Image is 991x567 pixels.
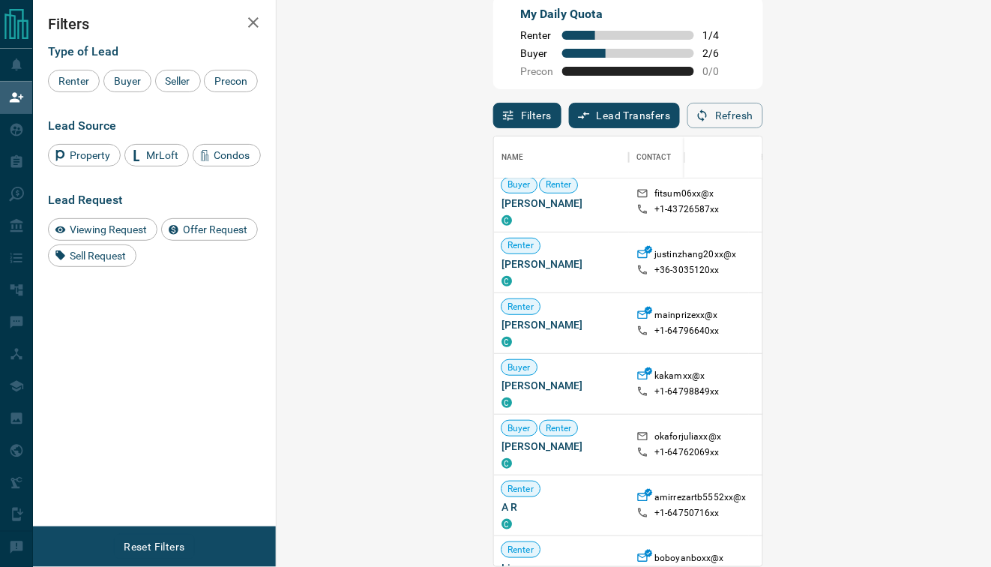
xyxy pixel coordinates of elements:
[654,385,720,398] p: +1- 64798849xx
[501,317,621,332] span: [PERSON_NAME]
[654,187,714,203] p: fitsum06xx@x
[114,534,194,559] button: Reset Filters
[494,136,629,178] div: Name
[654,264,720,277] p: +36- 3035120xx
[501,361,537,374] span: Buyer
[501,256,621,271] span: [PERSON_NAME]
[520,5,736,23] p: My Daily Quota
[209,75,253,87] span: Precon
[48,70,100,92] div: Renter
[501,239,540,252] span: Renter
[654,446,720,459] p: +1- 64762069xx
[53,75,94,87] span: Renter
[124,144,189,166] div: MrLoft
[501,337,512,347] div: condos.ca
[501,544,540,556] span: Renter
[501,215,512,226] div: condos.ca
[540,422,578,435] span: Renter
[501,422,537,435] span: Buyer
[569,103,681,128] button: Lead Transfers
[520,65,553,77] span: Precon
[64,250,131,262] span: Sell Request
[48,218,157,241] div: Viewing Request
[520,29,553,41] span: Renter
[703,29,736,41] span: 1 / 4
[501,178,537,191] span: Buyer
[48,144,121,166] div: Property
[48,244,136,267] div: Sell Request
[654,507,720,520] p: +1- 64750716xx
[654,309,718,325] p: mainprizexx@x
[160,75,196,87] span: Seller
[204,70,258,92] div: Precon
[161,218,258,241] div: Offer Request
[193,144,261,166] div: Condos
[501,519,512,529] div: condos.ca
[109,75,146,87] span: Buyer
[654,248,736,264] p: justinzhang20xx@x
[178,223,253,235] span: Offer Request
[636,136,672,178] div: Contact
[687,103,763,128] button: Refresh
[64,223,152,235] span: Viewing Request
[64,149,115,161] span: Property
[703,47,736,59] span: 2 / 6
[501,276,512,286] div: condos.ca
[103,70,151,92] div: Buyer
[501,483,540,496] span: Renter
[540,178,578,191] span: Renter
[501,378,621,393] span: [PERSON_NAME]
[501,196,621,211] span: [PERSON_NAME]
[501,439,621,454] span: [PERSON_NAME]
[501,301,540,313] span: Renter
[48,118,116,133] span: Lead Source
[654,203,720,216] p: +1- 43726587xx
[209,149,256,161] span: Condos
[48,15,261,33] h2: Filters
[48,44,118,58] span: Type of Lead
[155,70,201,92] div: Seller
[493,103,561,128] button: Filters
[141,149,184,161] span: MrLoft
[654,370,705,385] p: kakamxx@x
[654,325,720,337] p: +1- 64796640xx
[654,491,746,507] p: amirrezartb5552xx@x
[654,430,721,446] p: okaforjuliaxx@x
[48,193,122,207] span: Lead Request
[501,458,512,469] div: condos.ca
[520,47,553,59] span: Buyer
[703,65,736,77] span: 0 / 0
[501,136,524,178] div: Name
[501,499,621,514] span: A R
[501,397,512,408] div: condos.ca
